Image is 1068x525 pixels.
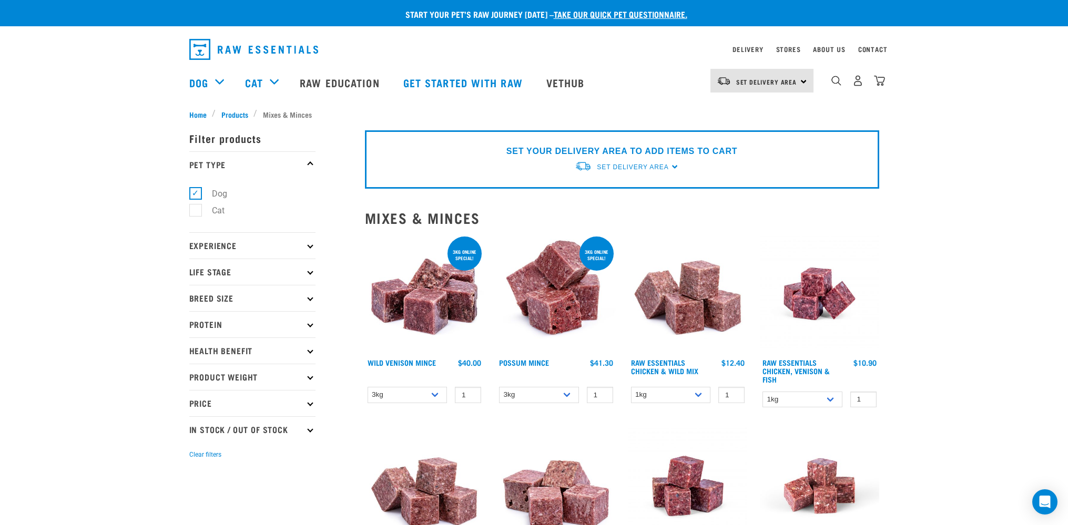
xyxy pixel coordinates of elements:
a: Home [189,109,212,120]
img: 1102 Possum Mince 01 [496,234,616,354]
p: Protein [189,311,316,337]
a: Possum Mince [499,361,549,364]
nav: breadcrumbs [189,109,879,120]
p: Pet Type [189,151,316,178]
img: home-icon@2x.png [874,75,885,86]
img: Pile Of Cubed Chicken Wild Meat Mix [628,234,748,354]
div: 3kg online special! [579,244,614,266]
input: 1 [587,387,613,403]
a: Cat [245,75,263,90]
div: Open Intercom Messenger [1032,489,1057,514]
p: Life Stage [189,259,316,285]
p: In Stock / Out Of Stock [189,416,316,442]
a: Products [216,109,253,120]
a: Stores [776,47,801,51]
img: van-moving.png [575,161,592,172]
img: Chicken Venison mix 1655 [760,234,879,354]
a: About Us [813,47,845,51]
p: Experience [189,232,316,259]
span: Home [189,109,207,120]
input: 1 [718,387,745,403]
a: take our quick pet questionnaire. [554,12,687,16]
label: Dog [195,187,231,200]
a: Get started with Raw [393,61,536,104]
p: Filter products [189,125,316,151]
div: $12.40 [721,358,745,367]
label: Cat [195,204,229,217]
a: Raw Essentials Chicken & Wild Mix [631,361,698,373]
img: Pile Of Cubed Wild Venison Mince For Pets [365,234,484,354]
a: Raw Essentials Chicken, Venison & Fish [762,361,830,381]
div: $10.90 [853,358,877,367]
input: 1 [455,387,481,403]
img: user.png [852,75,863,86]
span: Set Delivery Area [736,80,797,84]
input: 1 [850,392,877,408]
a: Vethub [536,61,598,104]
span: Products [221,109,248,120]
a: Wild Venison Mince [368,361,436,364]
button: Clear filters [189,450,221,459]
a: Raw Education [289,61,392,104]
div: 3kg online special! [447,244,482,266]
p: Product Weight [189,364,316,390]
span: Set Delivery Area [597,163,668,171]
a: Contact [858,47,888,51]
h2: Mixes & Minces [365,210,879,226]
p: Price [189,390,316,416]
a: Dog [189,75,208,90]
nav: dropdown navigation [181,35,888,64]
img: Raw Essentials Logo [189,39,318,60]
div: $41.30 [590,358,613,367]
p: Health Benefit [189,337,316,364]
div: $40.00 [458,358,481,367]
p: SET YOUR DELIVERY AREA TO ADD ITEMS TO CART [506,145,737,158]
img: home-icon-1@2x.png [831,76,841,86]
img: van-moving.png [717,76,731,86]
a: Delivery [733,47,763,51]
p: Breed Size [189,285,316,311]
